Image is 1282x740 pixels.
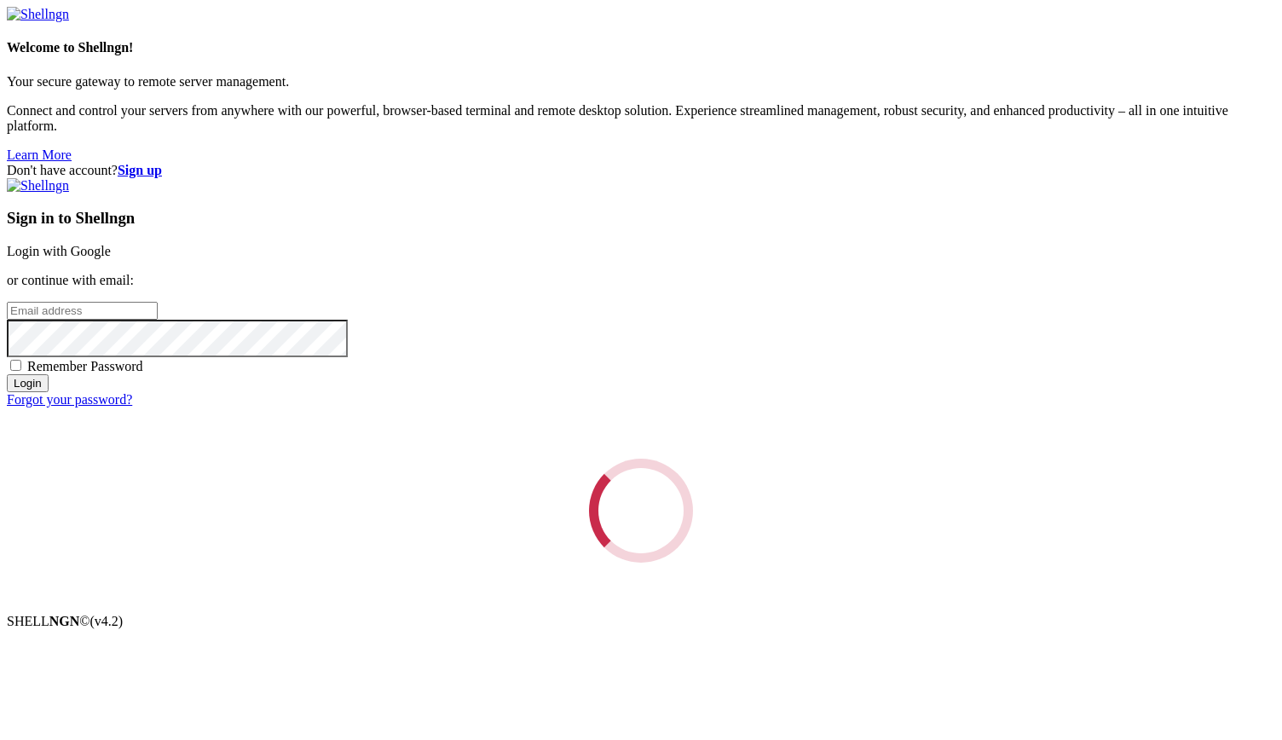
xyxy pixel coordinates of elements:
[27,359,143,373] span: Remember Password
[7,178,69,194] img: Shellngn
[7,7,69,22] img: Shellngn
[7,163,1275,178] div: Don't have account?
[7,147,72,162] a: Learn More
[118,163,162,177] a: Sign up
[7,273,1275,288] p: or continue with email:
[7,302,158,320] input: Email address
[90,614,124,628] span: 4.2.0
[576,446,705,575] div: Loading...
[10,360,21,371] input: Remember Password
[49,614,80,628] b: NGN
[7,209,1275,228] h3: Sign in to Shellngn
[7,103,1275,134] p: Connect and control your servers from anywhere with our powerful, browser-based terminal and remo...
[7,374,49,392] input: Login
[7,40,1275,55] h4: Welcome to Shellngn!
[7,244,111,258] a: Login with Google
[7,392,132,407] a: Forgot your password?
[7,74,1275,90] p: Your secure gateway to remote server management.
[7,614,123,628] span: SHELL ©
